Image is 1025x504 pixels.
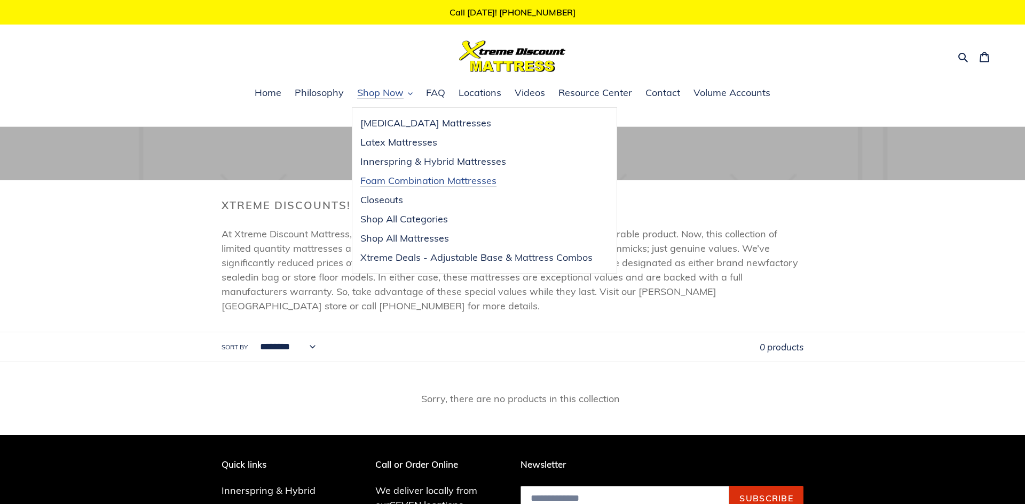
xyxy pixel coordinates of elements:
[360,117,491,130] span: [MEDICAL_DATA] Mattresses
[222,199,803,212] h2: Xtreme Discounts!
[739,493,793,503] span: Subscribe
[688,85,776,101] a: Volume Accounts
[640,85,685,101] a: Contact
[249,85,287,101] a: Home
[222,342,248,352] label: Sort by
[255,86,281,99] span: Home
[426,86,445,99] span: FAQ
[222,227,803,313] p: At Xtreme Discount Mattress, our everyday price is 1/2 to 1/3 of the competition's comparable pro...
[459,86,501,99] span: Locations
[289,85,349,101] a: Philosophy
[238,391,803,406] p: Sorry, there are no products in this collection
[453,85,507,101] a: Locations
[421,85,451,101] a: FAQ
[352,229,601,248] a: Shop All Mattresses
[375,459,505,470] p: Call or Order Online
[295,86,344,99] span: Philosophy
[352,210,601,229] a: Shop All Categories
[360,194,403,206] span: Closeouts
[352,171,601,190] a: Foam Combination Mattresses
[222,459,332,470] p: Quick links
[360,174,496,187] span: Foam Combination Mattresses
[360,251,593,264] span: Xtreme Deals - Adjustable Base & Mattress Combos
[352,248,601,267] a: Xtreme Deals - Adjustable Base & Mattress Combos
[360,136,437,149] span: Latex Mattresses
[222,257,798,283] span: factory sealed
[352,152,601,171] a: Innerspring & Hybrid Mattresses
[360,155,506,168] span: Innerspring & Hybrid Mattresses
[360,213,448,226] span: Shop All Categories
[509,85,550,101] a: Videos
[352,133,601,152] a: Latex Mattresses
[645,86,680,99] span: Contact
[521,459,803,470] p: Newsletter
[360,232,449,245] span: Shop All Mattresses
[222,484,316,497] a: Innerspring & Hybrid
[352,190,601,210] a: Closeouts
[515,86,545,99] span: Videos
[693,86,770,99] span: Volume Accounts
[352,85,418,101] button: Shop Now
[459,41,566,72] img: Xtreme Discount Mattress
[352,114,601,133] a: [MEDICAL_DATA] Mattresses
[553,85,637,101] a: Resource Center
[558,86,632,99] span: Resource Center
[760,341,803,353] span: 0 products
[357,86,404,99] span: Shop Now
